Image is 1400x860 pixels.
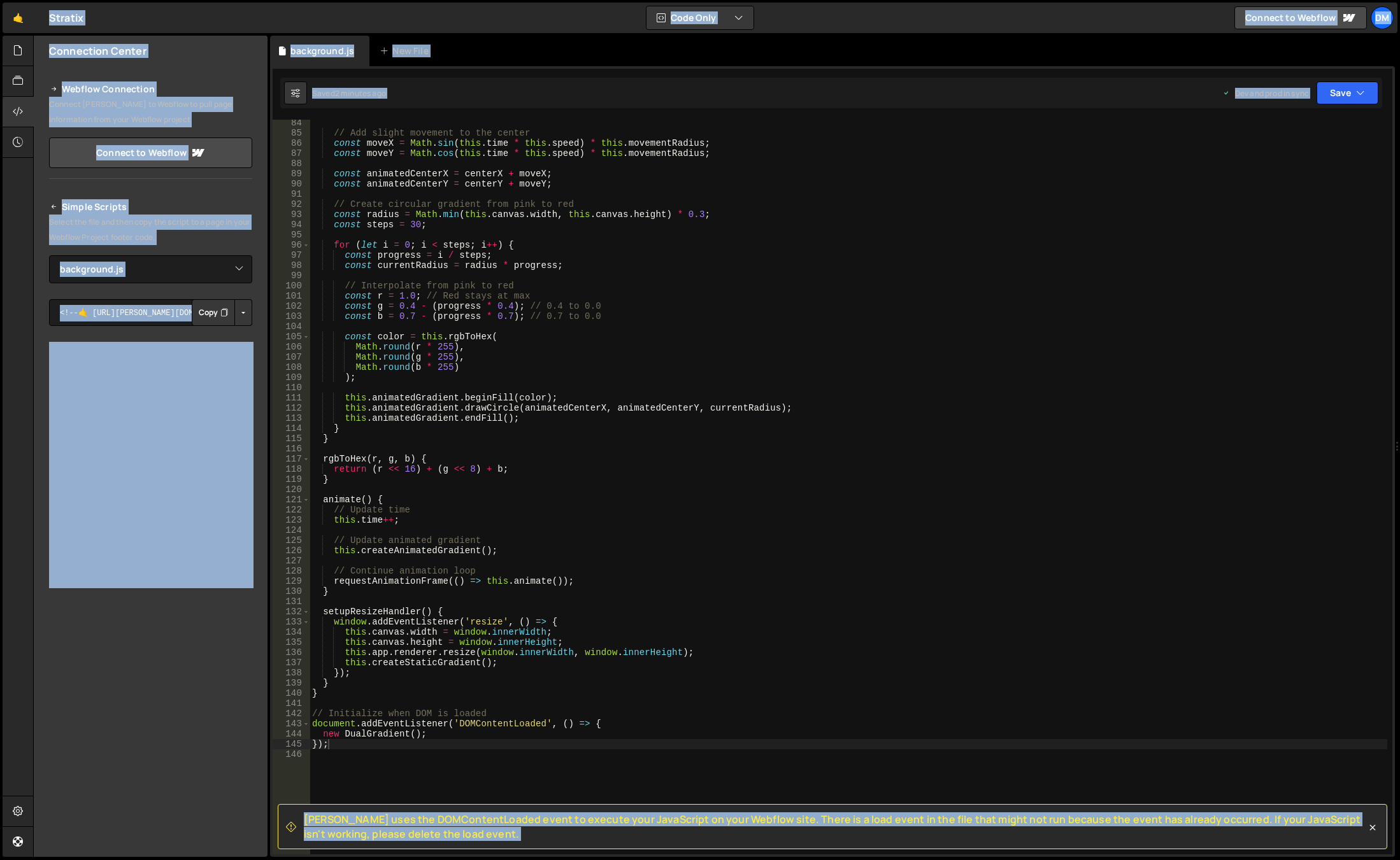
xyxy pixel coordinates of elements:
div: 100 [273,281,310,291]
div: 140 [273,688,310,698]
a: Dm [1371,6,1394,29]
div: 98 [273,260,310,271]
div: 95 [273,230,310,240]
div: Dev and prod in sync [1222,88,1309,99]
div: 84 [273,118,310,128]
div: 110 [273,383,310,393]
div: 105 [273,332,310,342]
div: 99 [273,271,310,281]
div: 128 [273,566,310,576]
div: 143 [273,719,310,729]
div: 134 [273,627,310,637]
div: New File [380,45,433,57]
div: 107 [273,352,310,362]
div: 144 [273,729,310,739]
div: 136 [273,647,310,658]
div: 146 [273,749,310,759]
div: 123 [273,515,310,525]
div: 129 [273,576,310,586]
div: 121 [273,495,310,505]
div: 85 [273,128,310,138]
div: 125 [273,535,310,546]
div: 2 minutes ago [335,88,386,99]
button: Code Only [646,6,754,29]
div: 139 [273,678,310,688]
span: [PERSON_NAME] uses the DOMContentLoaded event to execute your JavaScript on your Webflow site. Th... [304,812,1366,841]
iframe: YouTube video player [49,470,254,584]
div: 145 [273,739,310,749]
div: 135 [273,637,310,647]
div: 122 [273,505,310,515]
div: 141 [273,698,310,708]
div: 91 [273,189,310,199]
div: 88 [273,159,310,169]
div: 137 [273,658,310,668]
div: 103 [273,311,310,321]
div: 117 [273,454,310,464]
div: 114 [273,423,310,434]
div: 87 [273,148,310,159]
div: Saved [312,88,386,99]
div: 115 [273,434,310,444]
div: 126 [273,546,310,556]
div: 89 [273,169,310,179]
div: Button group with nested dropdown [192,299,252,326]
div: 112 [273,403,310,413]
p: Connect [PERSON_NAME] to Webflow to pull page information from your Webflow project [49,97,252,127]
p: Select the file and then copy the script to a page in your Webflow Project footer code. [49,215,252,245]
div: 86 [273,138,310,148]
div: 108 [273,362,310,372]
div: 104 [273,321,310,332]
div: 118 [273,464,310,474]
div: 109 [273,372,310,383]
h2: Webflow Connection [49,81,252,97]
div: 96 [273,240,310,250]
div: 138 [273,668,310,678]
a: 🤙 [3,3,34,33]
div: 102 [273,301,310,311]
div: 101 [273,291,310,301]
div: 119 [273,474,310,484]
div: 124 [273,525,310,535]
div: 120 [273,484,310,495]
div: 92 [273,199,310,209]
button: Copy [192,299,235,326]
div: 130 [273,586,310,596]
div: 127 [273,556,310,566]
div: 113 [273,413,310,423]
div: background.js [290,45,354,57]
div: 111 [273,393,310,403]
div: 142 [273,708,310,719]
div: 93 [273,209,310,220]
div: 106 [273,342,310,352]
iframe: YouTube video player [49,347,254,462]
div: 131 [273,596,310,607]
div: 116 [273,444,310,454]
div: 97 [273,250,310,260]
h2: Connection Center [49,44,146,58]
h2: Simple Scripts [49,199,252,215]
div: 132 [273,607,310,617]
div: 133 [273,617,310,627]
div: 94 [273,220,310,230]
a: Connect to Webflow [49,137,252,168]
textarea: <!--🤙 [URL][PERSON_NAME][DOMAIN_NAME]> <script>document.addEventListener("DOMContentLoaded", func... [49,299,252,326]
div: Stratix [49,10,83,25]
a: Connect to Webflow [1234,6,1367,29]
button: Save [1317,81,1378,104]
div: 90 [273,179,310,189]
